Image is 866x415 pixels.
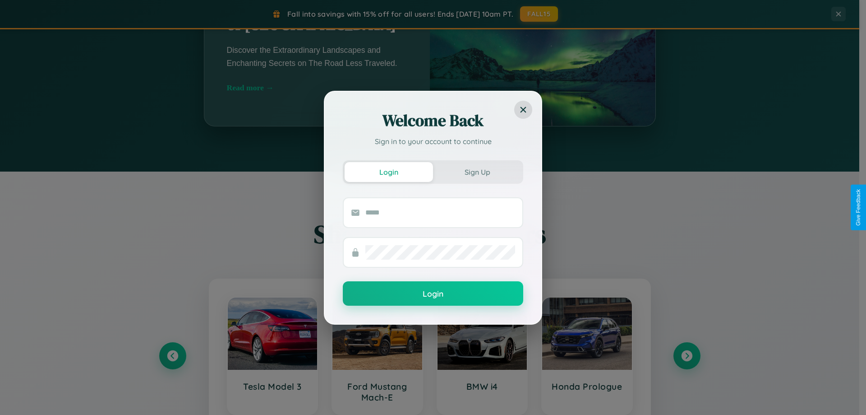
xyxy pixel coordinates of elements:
button: Login [343,281,523,306]
button: Sign Up [433,162,521,182]
h2: Welcome Back [343,110,523,131]
button: Login [345,162,433,182]
div: Give Feedback [855,189,861,226]
p: Sign in to your account to continue [343,136,523,147]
